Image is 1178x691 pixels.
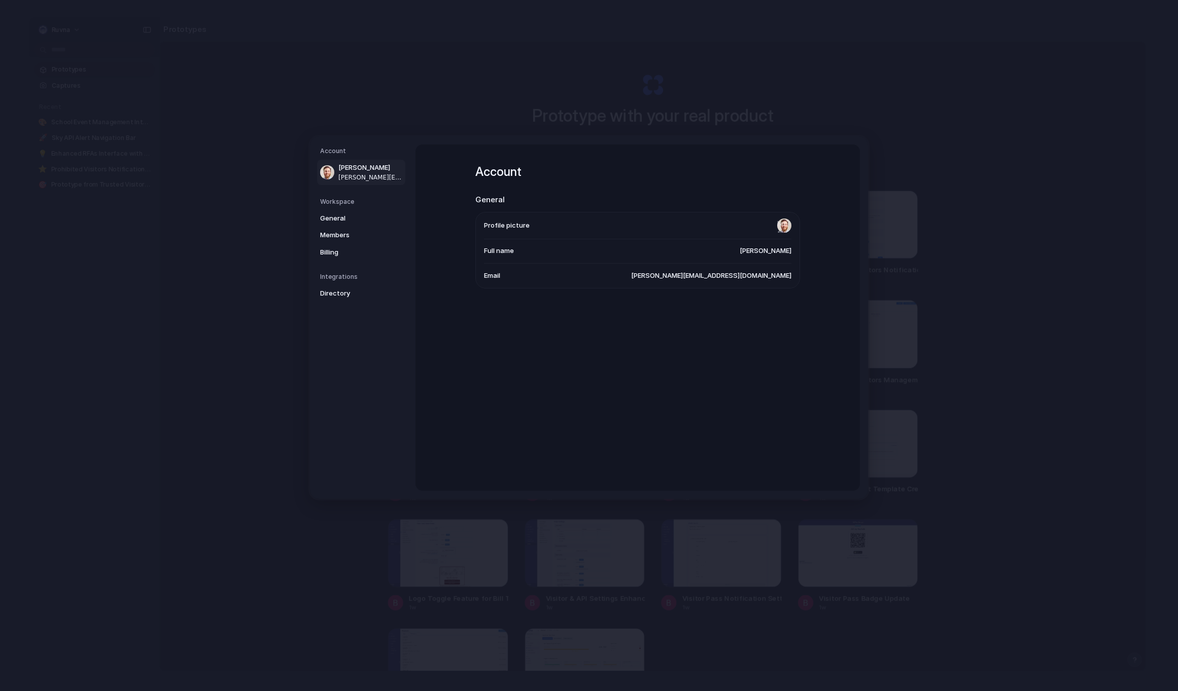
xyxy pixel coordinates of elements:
h5: Account [320,147,405,156]
span: [PERSON_NAME] [338,163,403,173]
h5: Workspace [320,197,405,206]
h5: Integrations [320,272,405,281]
span: Full name [484,246,514,257]
a: Members [317,227,405,243]
h2: General [475,194,800,206]
span: [PERSON_NAME][EMAIL_ADDRESS][DOMAIN_NAME] [338,173,403,182]
a: [PERSON_NAME][PERSON_NAME][EMAIL_ADDRESS][DOMAIN_NAME] [317,160,405,185]
span: Email [484,271,500,281]
span: Profile picture [484,221,530,231]
span: Billing [320,247,385,258]
span: [PERSON_NAME] [740,246,791,257]
a: General [317,210,405,227]
span: Directory [320,288,385,299]
span: Members [320,230,385,240]
span: [PERSON_NAME][EMAIL_ADDRESS][DOMAIN_NAME] [631,271,791,281]
a: Billing [317,244,405,261]
h1: Account [475,163,800,181]
a: Directory [317,285,405,302]
span: General [320,213,385,224]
